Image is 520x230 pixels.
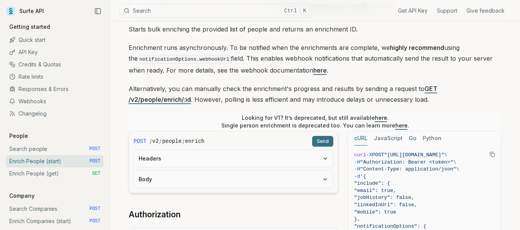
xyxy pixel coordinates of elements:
span: / [159,137,161,145]
span: POST [89,146,100,152]
span: / [182,137,184,145]
p: People [6,132,31,140]
kbd: Ctrl [281,7,300,15]
span: GET [92,170,100,177]
a: Enrich Companies (start) POST [6,215,104,227]
p: Getting started [6,23,53,31]
a: Support [437,7,457,15]
span: -X [366,152,372,158]
a: Responses & Errors [6,83,104,95]
a: API Key [6,46,104,58]
a: Search Companies POST [6,203,104,215]
a: Authorization [129,209,181,220]
span: \ [456,166,459,172]
code: notificationOptions.webhookUrl [138,55,231,64]
span: "Authorization: Bearer <token>" [360,159,453,165]
a: Rate limits [6,71,104,83]
span: "email": true, [354,188,396,194]
span: POST [372,152,384,158]
code: enrich [185,137,204,145]
button: Send [312,136,333,147]
span: }, [354,216,360,222]
a: Get API Key [398,7,428,15]
a: Give feedback [466,7,505,15]
span: "mobile": true [354,209,396,215]
span: '{ [360,174,366,179]
span: -H [354,159,360,165]
span: POST [134,137,147,145]
span: \ [453,159,456,165]
button: Copy Text [487,149,498,160]
span: POST [89,218,100,224]
code: v2 [152,137,159,145]
span: POST [89,206,100,212]
span: \ [444,152,447,158]
p: Company [6,192,38,200]
span: "include": { [354,180,390,186]
a: here [375,114,387,121]
a: here [313,66,327,74]
span: "notificationOptions": { [354,223,426,229]
p: Looking for V1? It’s deprecated, but still available . Single person enrichment is deprecated too... [221,114,409,129]
button: Headers [134,150,333,167]
strong: highly recommend [390,44,444,51]
span: "[URL][DOMAIN_NAME]" [384,152,444,158]
a: Surfe API [6,5,44,17]
a: Webhooks [6,95,104,108]
button: Go [409,131,416,146]
button: Python [423,131,441,146]
a: Quick start [6,34,104,46]
span: POST [89,158,100,164]
span: "jobHistory": false, [354,195,414,200]
span: "Content-Type: application/json" [360,166,456,172]
p: Enrichment runs asynchronously. To be notified when the enrichments are complete, we using the fi... [129,42,502,76]
span: "linkedInUrl": false, [354,202,417,208]
button: SearchCtrlK [119,4,312,18]
button: cURL [354,131,368,146]
kbd: K [301,7,309,15]
a: Credits & Quotas [6,58,104,71]
span: -H [354,166,360,172]
button: JavaScript [374,131,403,146]
a: here [395,122,408,129]
a: Enrich People (start) POST [6,155,104,167]
a: Enrich People (get) GET [6,167,104,180]
span: -d [354,174,360,179]
a: Changelog [6,108,104,120]
a: Search people POST [6,143,104,155]
button: Collapse Sidebar [92,5,104,17]
span: curl [354,152,366,158]
p: Alternatively, you can manually check the enrichment's progress and results by sending a request ... [129,83,502,105]
p: Starts bulk enriching the provided list of people and returns an enrichment ID. [129,24,502,35]
code: people [162,137,181,145]
span: / [150,137,152,145]
button: Body [134,171,333,188]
